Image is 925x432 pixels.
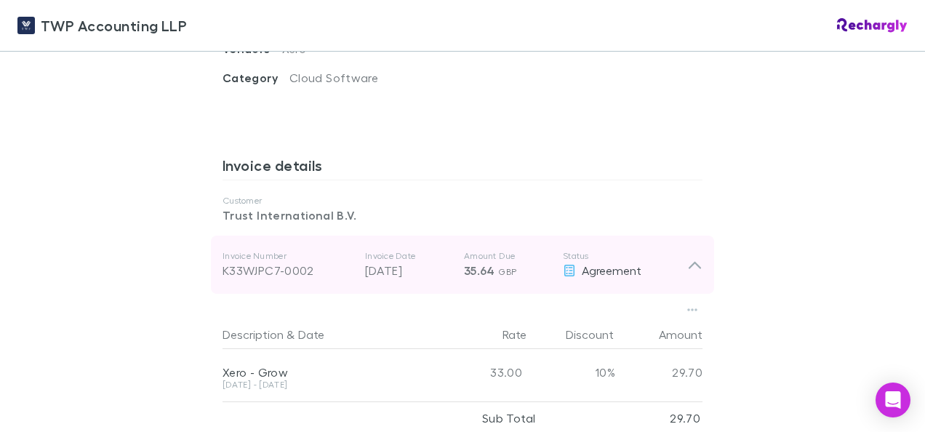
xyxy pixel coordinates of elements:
[289,71,378,84] span: Cloud Software
[837,18,908,33] img: Rechargly Logo
[41,15,187,36] span: TWP Accounting LLP
[223,365,435,380] div: Xero - Grow
[223,320,435,349] div: &
[464,263,495,278] span: 35.64
[17,17,35,34] img: TWP Accounting LLP's Logo
[563,250,687,262] p: Status
[670,405,700,431] p: 29.70
[223,207,702,224] p: Trust International B.V.
[223,380,435,389] div: [DATE] - [DATE]
[298,320,324,349] button: Date
[223,262,353,279] div: K33WJPC7-0002
[615,349,702,396] div: 29.70
[498,266,516,277] span: GBP
[365,262,452,279] p: [DATE]
[582,263,641,277] span: Agreement
[365,250,452,262] p: Invoice Date
[482,405,535,431] p: Sub Total
[223,195,702,207] p: Customer
[441,349,528,396] div: 33.00
[464,250,551,262] p: Amount Due
[223,156,702,180] h3: Invoice details
[223,250,353,262] p: Invoice Number
[211,236,714,294] div: Invoice NumberK33WJPC7-0002Invoice Date[DATE]Amount Due35.64 GBPStatusAgreement
[223,320,284,349] button: Description
[223,71,289,85] span: Category
[876,383,910,417] div: Open Intercom Messenger
[528,349,615,396] div: 10%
